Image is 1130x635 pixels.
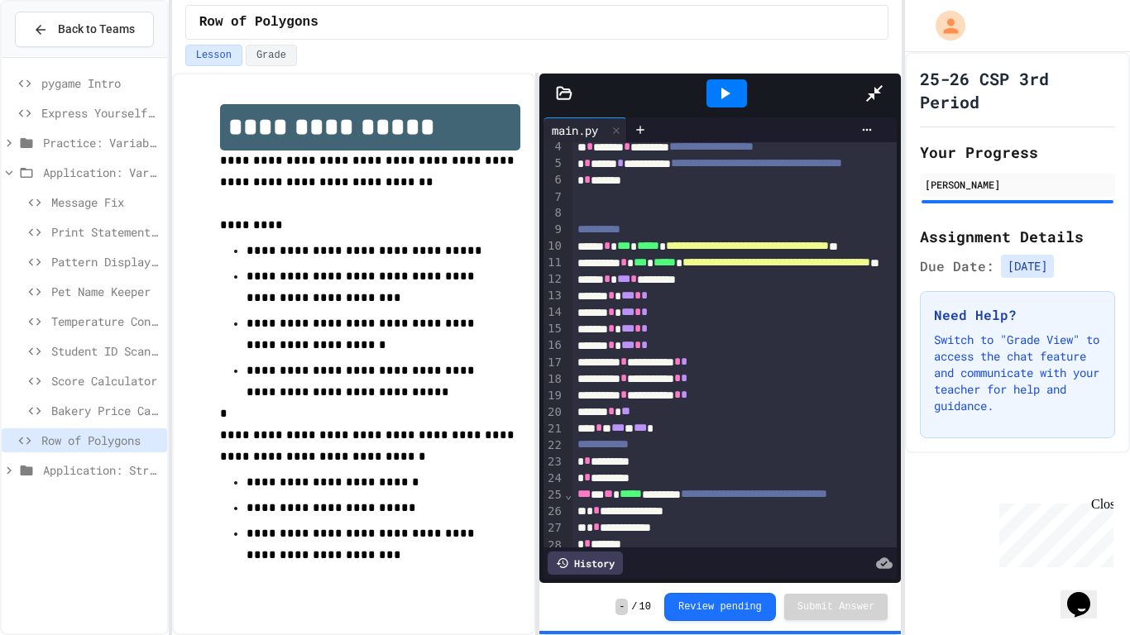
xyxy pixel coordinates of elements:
[543,189,564,206] div: 7
[543,454,564,470] div: 23
[543,321,564,337] div: 15
[920,256,994,276] span: Due Date:
[51,313,160,330] span: Temperature Converter
[543,404,564,421] div: 20
[631,600,637,614] span: /
[1061,569,1113,618] iframe: chat widget
[543,520,564,537] div: 27
[41,432,160,449] span: Row of Polygons
[43,164,160,181] span: Application: Variables/Print
[543,172,564,189] div: 6
[185,45,242,66] button: Lesson
[543,371,564,388] div: 18
[1001,255,1054,278] span: [DATE]
[543,238,564,255] div: 10
[664,593,776,621] button: Review pending
[993,497,1113,567] iframe: chat widget
[564,488,572,501] span: Fold line
[784,594,888,620] button: Submit Answer
[543,470,564,487] div: 24
[543,222,564,238] div: 9
[41,104,160,122] span: Express Yourself in Python!
[615,599,628,615] span: -
[797,600,875,614] span: Submit Answer
[543,122,606,139] div: main.py
[918,7,970,45] div: My Account
[15,12,154,47] button: Back to Teams
[543,504,564,520] div: 26
[58,21,135,38] span: Back to Teams
[548,551,623,575] div: History
[43,461,160,479] span: Application: Strings, Inputs, Math
[51,193,160,211] span: Message Fix
[934,305,1101,325] h3: Need Help?
[51,253,160,270] span: Pattern Display Challenge
[51,283,160,300] span: Pet Name Keeper
[543,139,564,155] div: 4
[925,177,1110,192] div: [PERSON_NAME]
[543,205,564,222] div: 8
[543,388,564,404] div: 19
[7,7,114,105] div: Chat with us now!Close
[246,45,297,66] button: Grade
[639,600,651,614] span: 10
[543,337,564,354] div: 16
[41,74,160,92] span: pygame Intro
[51,402,160,419] span: Bakery Price Calculator
[543,355,564,371] div: 17
[920,67,1115,113] h1: 25-26 CSP 3rd Period
[543,537,564,554] div: 28
[543,117,627,142] div: main.py
[543,288,564,304] div: 13
[51,372,160,389] span: Score Calculator
[43,134,160,151] span: Practice: Variables/Print
[543,155,564,172] div: 5
[543,255,564,271] div: 11
[920,141,1115,164] h2: Your Progress
[543,487,564,504] div: 25
[543,271,564,288] div: 12
[543,437,564,454] div: 22
[51,342,160,360] span: Student ID Scanner
[51,223,160,241] span: Print Statement Repair
[934,332,1101,414] p: Switch to "Grade View" to access the chat feature and communicate with your teacher for help and ...
[543,304,564,321] div: 14
[199,12,318,32] span: Row of Polygons
[920,225,1115,248] h2: Assignment Details
[543,421,564,437] div: 21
